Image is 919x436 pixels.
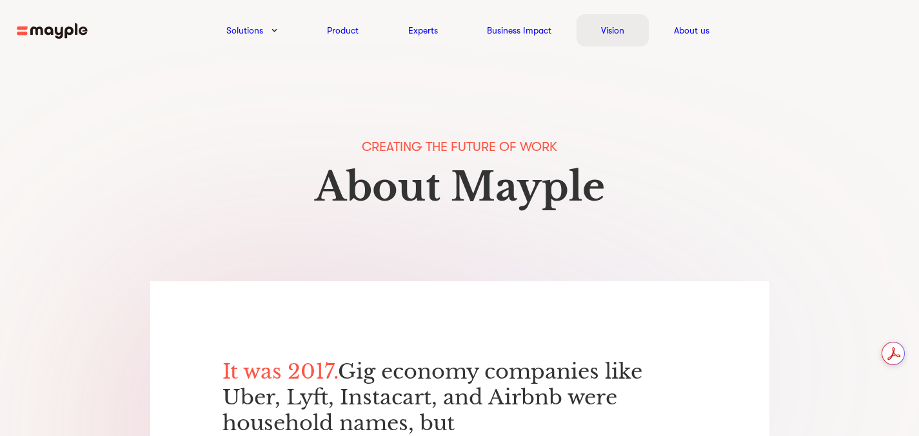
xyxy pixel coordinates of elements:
[487,23,551,38] a: Business Impact
[272,28,277,32] img: arrow-down
[674,23,709,38] a: About us
[226,23,263,38] a: Solutions
[327,23,359,38] a: Product
[601,23,624,38] a: Vision
[17,23,88,39] img: mayple-logo
[408,23,438,38] a: Experts
[222,359,338,384] span: It was 2017.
